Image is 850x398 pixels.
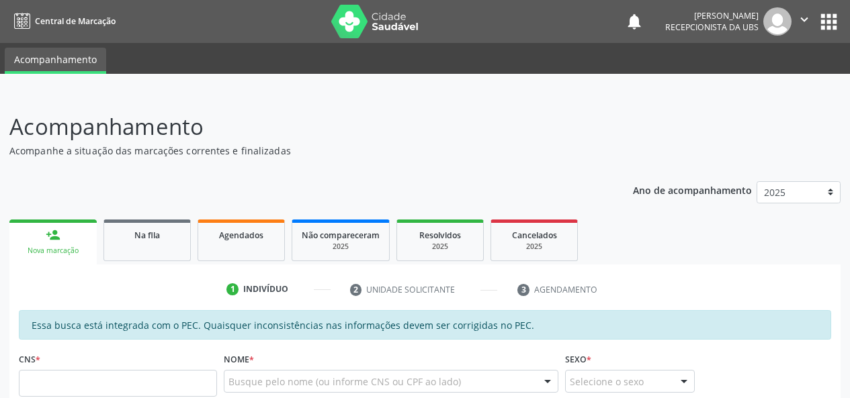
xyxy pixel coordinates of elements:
[792,7,817,36] button: 
[219,230,263,241] span: Agendados
[763,7,792,36] img: img
[19,310,831,340] div: Essa busca está integrada com o PEC. Quaisquer inconsistências nas informações devem ser corrigid...
[512,230,557,241] span: Cancelados
[633,181,752,198] p: Ano de acompanhamento
[625,12,644,31] button: notifications
[19,246,87,256] div: Nova marcação
[570,375,644,389] span: Selecione o sexo
[665,21,759,33] span: Recepcionista da UBS
[665,10,759,21] div: [PERSON_NAME]
[46,228,60,242] div: person_add
[224,349,254,370] label: Nome
[302,242,380,252] div: 2025
[501,242,568,252] div: 2025
[407,242,474,252] div: 2025
[817,10,841,34] button: apps
[243,283,288,295] div: Indivíduo
[9,144,591,158] p: Acompanhe a situação das marcações correntes e finalizadas
[226,283,239,295] div: 1
[5,48,106,74] a: Acompanhamento
[35,15,116,27] span: Central de Marcação
[797,12,812,27] i: 
[134,230,160,241] span: Na fila
[9,110,591,144] p: Acompanhamento
[302,230,380,241] span: Não compareceram
[9,10,116,32] a: Central de Marcação
[419,230,461,241] span: Resolvidos
[565,349,591,370] label: Sexo
[228,375,461,389] span: Busque pelo nome (ou informe CNS ou CPF ao lado)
